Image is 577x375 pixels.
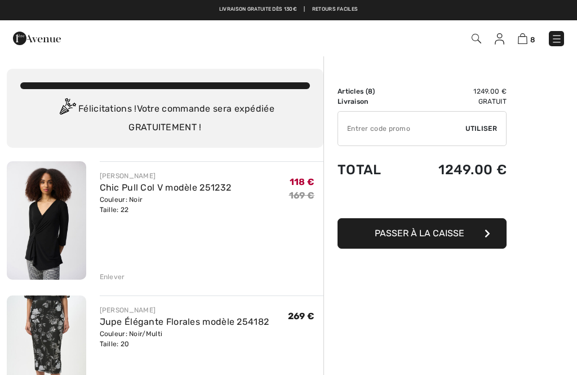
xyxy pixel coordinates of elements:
a: Livraison gratuite dès 130€ [219,6,297,14]
td: Articles ( ) [338,86,403,96]
td: Livraison [338,96,403,107]
iframe: PayPal [338,189,507,214]
img: 1ère Avenue [13,27,61,50]
div: [PERSON_NAME] [100,305,269,315]
span: Passer à la caisse [375,228,464,239]
img: Recherche [472,34,481,43]
a: 8 [518,32,535,45]
img: Menu [551,33,562,45]
a: Chic Pull Col V modèle 251232 [100,182,232,193]
img: Congratulation2.svg [56,98,78,121]
td: Gratuit [403,96,507,107]
span: Utiliser [465,123,497,134]
div: Couleur: Noir/Multi Taille: 20 [100,329,269,349]
span: 269 € [288,311,315,321]
input: Code promo [338,112,465,145]
div: Félicitations ! Votre commande sera expédiée GRATUITEMENT ! [20,98,310,134]
div: [PERSON_NAME] [100,171,232,181]
span: | [304,6,305,14]
span: 118 € [290,177,315,187]
a: Retours faciles [312,6,358,14]
img: Panier d'achat [518,33,527,44]
img: Chic Pull Col V modèle 251232 [7,161,86,280]
span: 8 [368,87,372,95]
td: 1249.00 € [403,151,507,189]
div: Enlever [100,272,125,282]
span: 8 [530,36,535,44]
div: Couleur: Noir Taille: 22 [100,195,232,215]
td: Total [338,151,403,189]
td: 1249.00 € [403,86,507,96]
img: Mes infos [495,33,504,45]
a: Jupe Élégante Florales modèle 254182 [100,316,269,327]
button: Passer à la caisse [338,218,507,249]
s: 169 € [289,190,315,201]
a: 1ère Avenue [13,32,61,43]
